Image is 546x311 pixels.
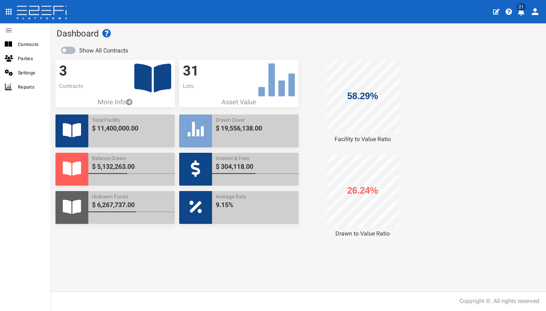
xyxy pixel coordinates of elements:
[216,200,295,210] span: 9.15%
[92,200,171,210] span: $ 6,267,737.00
[460,297,541,306] div: Copyright ©. All rights reserved.
[216,155,295,162] span: Interest & Fees
[92,193,171,200] span: Undrawn Funds
[183,63,295,79] h3: 31
[216,193,295,200] span: Average Rate
[18,54,45,63] span: Parties
[216,116,295,124] span: Drawn Cover
[18,83,45,91] span: Reports
[303,135,422,144] div: Facility to Value Ratio
[18,69,45,77] span: Settings
[92,124,171,133] span: $ 11,400,000.00
[18,40,45,48] span: Contracts
[92,116,171,124] span: Total Facility
[59,63,171,79] h3: 3
[59,82,171,90] p: Contracts
[79,47,128,55] label: Show All Contracts
[179,97,299,107] p: Asset Value
[216,162,295,171] span: $ 304,118.00
[55,97,175,107] a: More Info
[303,230,422,238] div: Drawn to Value Ratio
[183,82,295,90] p: Lots
[57,29,541,38] h1: Dashboard
[216,124,295,133] span: $ 19,556,138.00
[92,162,171,171] span: $ 5,132,263.00
[92,155,171,162] span: Balance Drawn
